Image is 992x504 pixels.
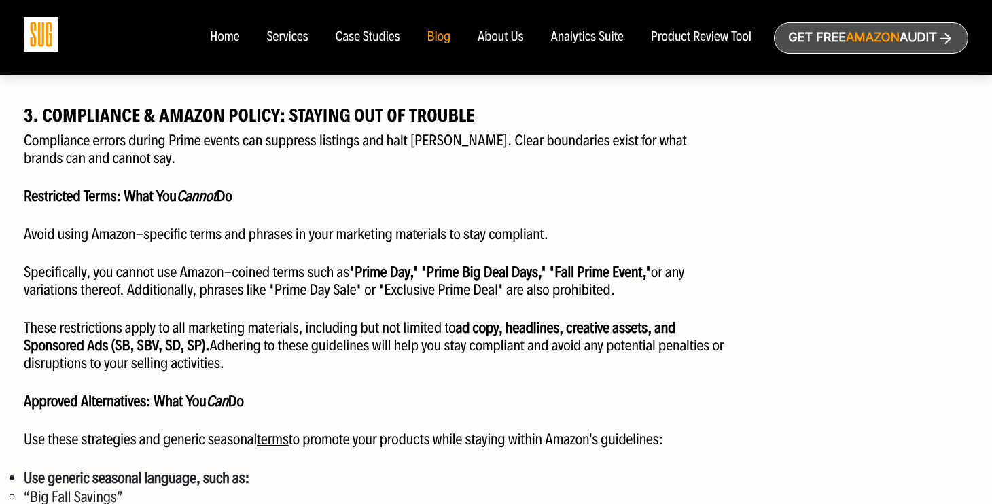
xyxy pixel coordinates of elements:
a: About Us [478,30,524,45]
strong: 3. Compliance & Amazon Policy: Staying Out of Trouble [24,104,475,126]
p: Use these strategies and generic seasonal to promote your products while staying within Amazon's ... [24,431,727,448]
a: Services [266,30,308,45]
em: Cannot [177,187,217,205]
a: Product Review Tool [651,30,751,45]
a: Get freeAmazonAudit [774,22,968,54]
a: Home [210,30,239,45]
p: These restrictions apply to all marketing materials, including but not limited to Adhering to the... [24,319,727,372]
p: Compliance errors during Prime events can suppress listings and halt [PERSON_NAME]. Clear boundar... [24,132,727,167]
a: Case Studies [336,30,400,45]
em: Can [207,392,228,410]
img: Sug [24,17,58,52]
strong: ad copy, headlines, creative assets, and Sponsored Ads (SB, SBV, SD, SP). [24,319,675,355]
strong: Approved Alternatives: What You Do [24,392,244,410]
strong: Use generic seasonal language, such as: [24,469,249,487]
a: Blog [427,30,451,45]
a: terms [257,430,289,448]
p: Specifically, you cannot use Amazon-coined terms such as or any variations thereof. Additionally,... [24,264,727,299]
a: Analytics Suite [551,30,624,45]
strong: Restricted Terms: What You Do [24,187,232,205]
p: Avoid using Amazon-specific terms and phrases in your marketing materials to stay compliant. [24,226,727,243]
span: Amazon [846,31,900,45]
strong: "Prime Day," "Prime Big Deal Days," "Fall Prime Event," [349,263,651,281]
